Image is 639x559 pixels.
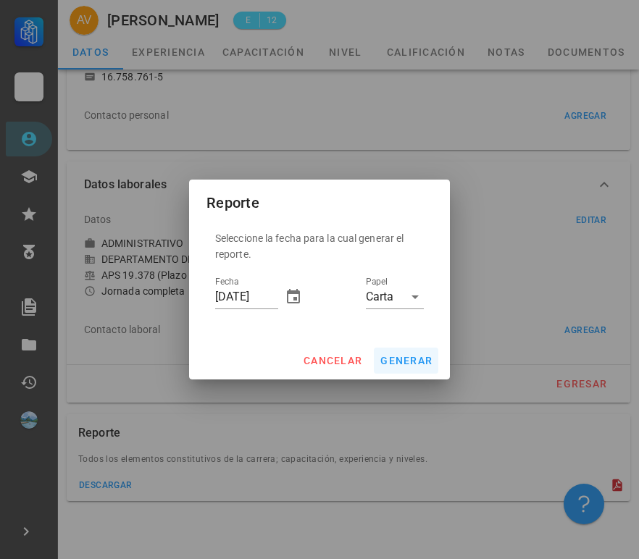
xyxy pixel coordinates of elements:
[215,230,424,262] p: Seleccione la fecha para la cual generar el reporte.
[297,348,368,374] button: cancelar
[366,290,393,303] div: Carta
[366,285,424,308] div: PapelCarta
[366,277,388,287] label: Papel
[303,355,362,366] span: cancelar
[374,348,438,374] button: generar
[380,355,433,366] span: generar
[206,191,259,214] div: Reporte
[215,277,238,287] label: Fecha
